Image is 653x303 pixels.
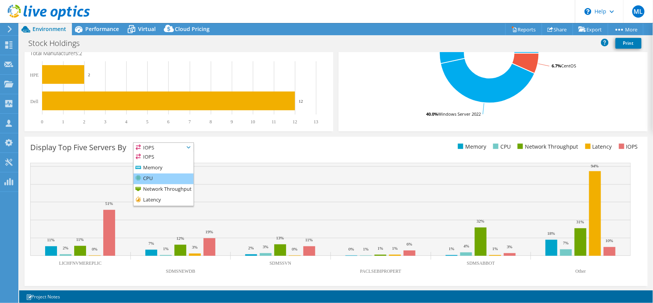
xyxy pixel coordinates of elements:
[299,99,303,103] text: 12
[363,247,369,251] text: 1%
[163,246,169,251] text: 1%
[505,23,542,35] a: Reports
[449,246,454,251] text: 1%
[76,237,84,242] text: 11%
[83,119,85,124] text: 2
[516,142,578,151] li: Network Throughput
[542,23,573,35] a: Share
[105,201,113,206] text: 51%
[292,247,298,251] text: 0%
[134,195,194,206] li: Latency
[146,119,148,124] text: 5
[30,99,38,104] text: Dell
[438,111,481,117] tspan: Windows Server 2022
[148,241,154,246] text: 7%
[47,237,55,242] text: 11%
[464,244,469,248] text: 4%
[270,260,291,266] text: SDMSSVN
[41,119,43,124] text: 0
[407,242,412,246] text: 6%
[25,39,91,47] h1: Stock Holdings
[606,238,613,243] text: 10%
[175,25,210,33] span: Cloud Pricing
[248,246,254,250] text: 2%
[125,119,127,124] text: 4
[167,119,169,124] text: 6
[189,119,191,124] text: 7
[21,292,65,301] a: Project Notes
[491,142,511,151] li: CPU
[305,237,313,242] text: 11%
[348,247,354,251] text: 0%
[585,8,591,15] svg: \n
[575,269,586,274] text: Other
[360,269,401,274] text: PACLSEBIPROPERT
[134,174,194,184] li: CPU
[477,219,484,223] text: 32%
[138,25,156,33] span: Virtual
[134,163,194,174] li: Memory
[134,152,194,163] li: IOPS
[608,23,643,35] a: More
[210,119,212,124] text: 8
[63,246,68,250] text: 2%
[79,49,82,57] span: 2
[392,246,398,251] text: 1%
[632,5,645,18] span: ML
[426,111,438,117] tspan: 40.0%
[617,142,638,151] li: IOPS
[33,25,66,33] span: Environment
[88,72,90,77] text: 2
[134,184,194,195] li: Network Throughput
[563,241,569,245] text: 7%
[552,63,561,69] tspan: 6.7%
[30,49,327,57] h4: Total Manufacturers:
[467,260,495,266] text: SDMSABBOT
[176,236,184,241] text: 12%
[134,143,194,152] span: IOPS
[573,23,608,35] a: Export
[30,72,39,78] text: HPE
[104,119,106,124] text: 3
[591,164,599,168] text: 94%
[59,260,101,266] text: LICHFNVMEREPLIC
[85,25,119,33] span: Performance
[492,246,498,251] text: 1%
[583,142,612,151] li: Latency
[251,119,255,124] text: 10
[92,247,98,251] text: 0%
[263,244,269,249] text: 3%
[507,244,513,249] text: 3%
[205,229,213,234] text: 19%
[272,119,276,124] text: 11
[192,245,198,249] text: 3%
[314,119,318,124] text: 13
[456,142,486,151] li: Memory
[166,269,195,274] text: SDMSNEWDB
[561,63,576,69] tspan: CentOS
[576,219,584,224] text: 31%
[616,38,642,49] a: Print
[276,236,284,240] text: 13%
[547,231,555,236] text: 18%
[293,119,297,124] text: 12
[378,246,383,251] text: 1%
[231,119,233,124] text: 9
[62,119,64,124] text: 1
